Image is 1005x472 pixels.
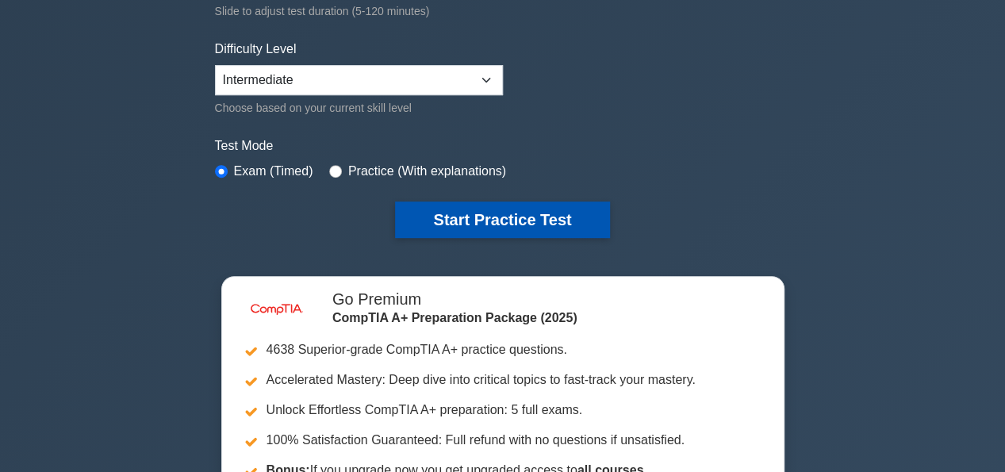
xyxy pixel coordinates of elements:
[215,136,791,155] label: Test Mode
[215,2,791,21] div: Slide to adjust test duration (5-120 minutes)
[348,162,506,181] label: Practice (With explanations)
[234,162,313,181] label: Exam (Timed)
[215,98,503,117] div: Choose based on your current skill level
[215,40,297,59] label: Difficulty Level
[395,201,609,238] button: Start Practice Test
